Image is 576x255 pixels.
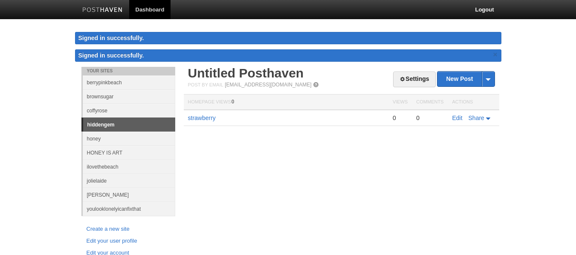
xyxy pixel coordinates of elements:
a: honey [83,132,175,146]
a: strawberry [188,115,216,121]
a: jolielaide [83,174,175,188]
a: brownsugar [83,89,175,103]
th: Comments [412,95,448,110]
a: Edit [452,115,463,121]
a: youlooklonelyicanfixthat [83,202,175,216]
div: Signed in successfully. [75,32,501,44]
a: Edit your user profile [87,237,170,246]
a: × [492,49,499,60]
div: 0 [393,114,408,122]
a: Untitled Posthaven [188,66,304,80]
a: Create a new site [87,225,170,234]
a: coffyrose [83,103,175,117]
a: [EMAIL_ADDRESS][DOMAIN_NAME] [225,82,311,88]
li: Your Sites [81,67,175,75]
a: berrypinkbeach [83,75,175,89]
a: [PERSON_NAME] [83,188,175,202]
img: Posthaven-bar [82,7,123,14]
span: 0 [232,99,234,105]
span: Signed in successfully. [78,52,144,59]
a: New Post [437,72,494,86]
span: Post by Email [188,82,223,87]
a: hiddengem [83,118,175,132]
a: ilovethebeach [83,160,175,174]
th: Homepage Views [184,95,388,110]
th: Actions [448,95,499,110]
span: Share [469,115,484,121]
th: Views [388,95,412,110]
div: 0 [416,114,443,122]
a: Settings [393,72,435,87]
a: HONEY IS ART [83,146,175,160]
